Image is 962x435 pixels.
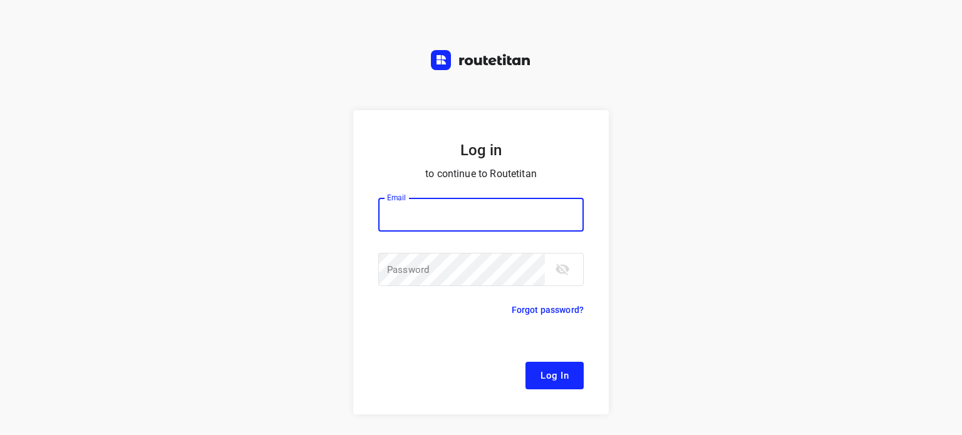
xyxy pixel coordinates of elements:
[378,140,584,160] h5: Log in
[378,165,584,183] p: to continue to Routetitan
[431,50,531,70] img: Routetitan
[525,362,584,389] button: Log In
[540,367,569,384] span: Log In
[550,257,575,282] button: toggle password visibility
[512,302,584,317] p: Forgot password?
